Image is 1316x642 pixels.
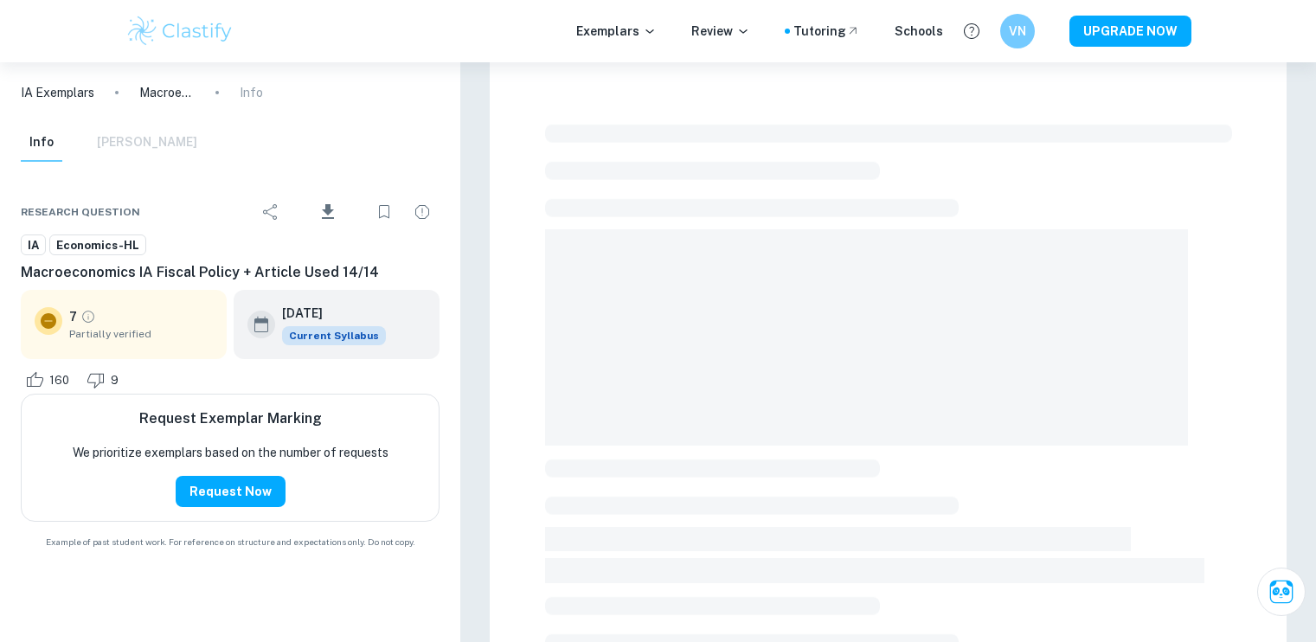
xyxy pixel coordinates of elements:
p: We prioritize exemplars based on the number of requests [73,443,388,462]
span: Current Syllabus [282,326,386,345]
p: Info [240,83,263,102]
span: Research question [21,204,140,220]
a: IA Exemplars [21,83,94,102]
div: This exemplar is based on the current syllabus. Feel free to refer to it for inspiration/ideas wh... [282,326,386,345]
h6: VN [1007,22,1027,41]
p: 7 [69,307,77,326]
span: IA [22,237,45,254]
div: Like [21,366,79,394]
a: Schools [895,22,943,41]
button: Request Now [176,476,286,507]
h6: Request Exemplar Marking [139,408,322,429]
span: Economics-HL [50,237,145,254]
span: 9 [101,372,128,389]
h6: [DATE] [282,304,372,323]
span: 160 [40,372,79,389]
button: UPGRADE NOW [1069,16,1191,47]
span: Partially verified [69,326,213,342]
div: Download [292,189,363,234]
button: Help and Feedback [957,16,986,46]
div: Share [254,195,288,229]
button: Ask Clai [1257,568,1306,616]
a: Tutoring [793,22,860,41]
button: Info [21,124,62,162]
a: IA [21,234,46,256]
div: Dislike [82,366,128,394]
img: Clastify logo [125,14,235,48]
p: Exemplars [576,22,657,41]
h6: Macroeconomics IA Fiscal Policy + Article Used 14/14 [21,262,440,283]
button: VN [1000,14,1035,48]
a: Economics-HL [49,234,146,256]
p: Macroeconomics IA Fiscal Policy + Article Used 14/14 [139,83,195,102]
span: Example of past student work. For reference on structure and expectations only. Do not copy. [21,536,440,549]
a: Grade partially verified [80,309,96,324]
div: Report issue [405,195,440,229]
p: Review [691,22,750,41]
div: Bookmark [367,195,401,229]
